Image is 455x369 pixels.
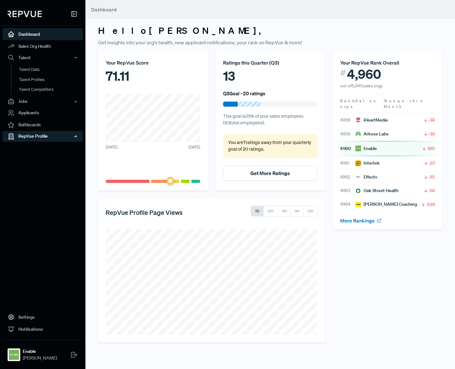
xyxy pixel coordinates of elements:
[3,40,83,52] a: Sales Org Health
[340,66,346,79] span: #
[340,59,399,66] span: Your RepVue Rank Overall
[340,131,355,137] span: 4959
[428,131,435,137] span: -38
[290,206,303,216] button: 6M
[223,59,318,66] div: Ratings this Quarter ( Q3 )
[427,145,435,152] span: -105
[340,145,355,152] span: 4960
[11,75,91,85] a: Talent Profiles
[98,25,442,36] h3: Hello [PERSON_NAME] ,
[340,160,355,166] span: 4961
[9,350,19,360] img: Enable
[355,202,361,207] img: EZRA Coaching
[428,174,435,180] span: -25
[23,348,57,355] strong: Enable
[3,96,83,107] button: Jobs
[428,160,435,166] span: -57
[340,201,355,208] span: 4964
[223,166,318,181] button: Get More Ratings
[223,91,265,96] h6: Q3 Goal - 20 ratings
[278,206,291,216] button: 3M
[428,117,435,123] span: -38
[340,83,383,89] span: out of 5,940 sales orgs
[23,355,57,361] span: [PERSON_NAME]
[98,39,442,46] p: Get insights into your org's health, new applicant notifications, your rank on RepVue & more!
[355,201,417,208] div: [PERSON_NAME] Coaching
[106,59,200,66] div: Your RepVue Score
[3,131,83,142] button: RepVue Profile
[340,98,355,104] span: Rank
[106,144,117,150] span: [DATE]
[340,174,355,180] span: 4962
[106,66,200,85] div: 71.11
[340,187,355,194] span: 4963
[347,66,381,82] span: 4,960
[340,98,377,109] span: Sales orgs
[106,209,183,216] h5: RepVue Profile Page Views
[223,66,318,85] div: 13
[3,119,83,131] a: Battlecards
[355,131,361,137] img: Arkose Labs
[428,187,435,194] span: -58
[355,187,399,194] div: Oak Street Health
[355,145,377,152] div: Enable
[355,160,380,166] div: Intertek
[3,52,83,63] button: Talent
[263,206,278,216] button: 30D
[3,107,83,119] a: Applicants
[340,117,355,123] span: 4958
[3,311,83,323] a: Settings
[3,28,83,40] a: Dashboard
[384,98,424,109] span: Change this Month
[355,174,361,180] img: Effectv
[8,11,42,17] img: RepVue
[223,113,318,127] p: This goal is 25 % of your sales employees ( 83 total employees).
[251,206,264,216] button: 7D
[3,340,83,364] a: EnableEnable[PERSON_NAME]
[11,65,91,75] a: Talent Data
[426,201,435,208] span: -239
[355,117,361,123] img: iHeartMedia
[355,131,389,137] div: Arkose Labs
[340,217,382,224] a: More Rankings
[3,323,83,335] a: Notifications
[355,188,361,194] img: Oak Street Health
[355,146,361,151] img: Enable
[303,206,317,216] button: 12M
[355,174,377,180] div: Effectv
[91,6,117,13] span: Dashboard
[228,139,313,153] p: You are 7 ratings away from your quarterly goal of 20 ratings .
[189,144,200,150] span: [DATE]
[355,117,388,123] div: iHeartMedia
[11,84,91,95] a: Talent Competitors
[355,160,361,166] img: Intertek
